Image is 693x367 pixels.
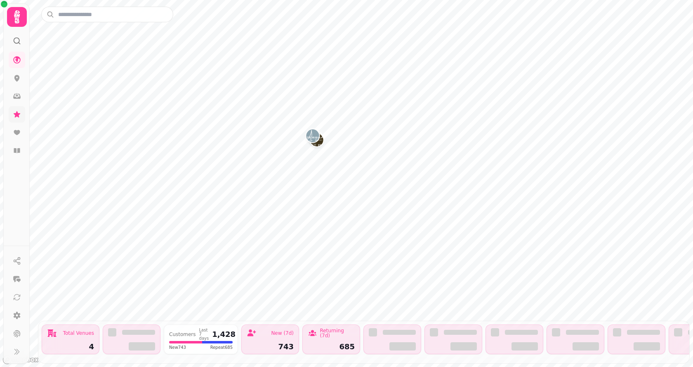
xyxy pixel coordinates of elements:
[271,331,294,336] div: New (7d)
[308,343,355,350] div: 685
[306,129,319,145] div: Map marker
[169,344,186,350] span: New 743
[210,344,233,350] span: Repeat 685
[212,331,236,338] div: 1,428
[247,343,294,350] div: 743
[306,129,319,142] button: The Waterside
[63,331,94,336] div: Total Venues
[169,332,196,337] div: Customers
[199,328,209,341] div: Last 7 days
[47,343,94,350] div: 4
[2,355,39,365] a: Mapbox logo
[320,328,355,338] div: Returning (7d)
